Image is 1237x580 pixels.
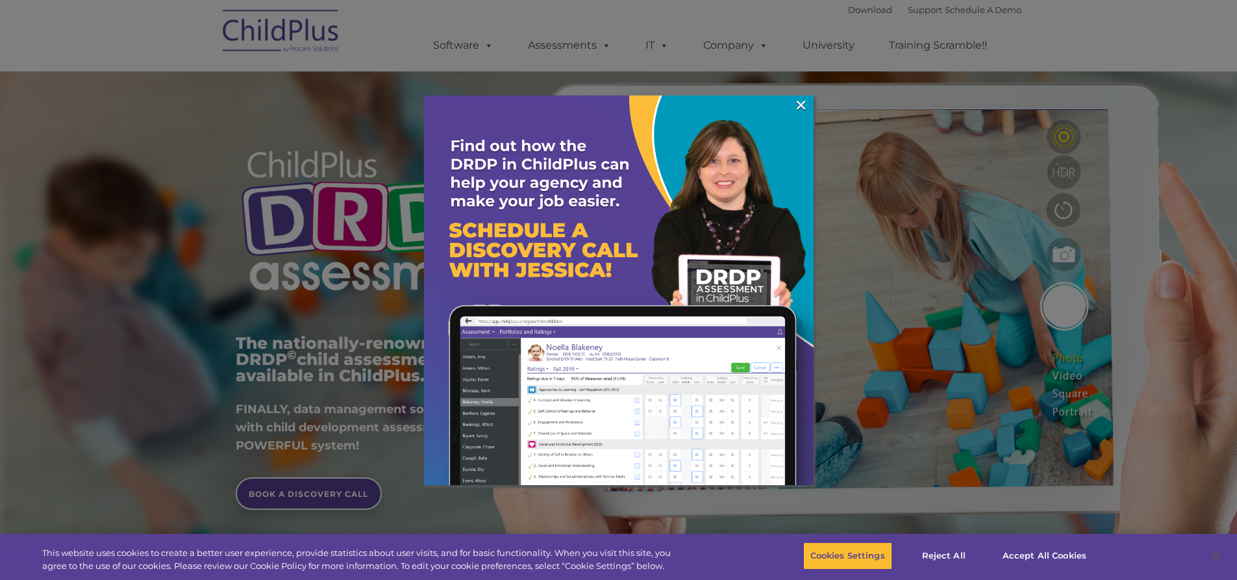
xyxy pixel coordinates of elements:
button: Accept All Cookies [995,542,1093,570]
a: × [793,99,808,112]
button: Reject All [903,542,984,570]
button: Close [1202,542,1231,570]
div: This website uses cookies to create a better user experience, provide statistics about user visit... [42,547,681,572]
button: Cookies Settings [803,542,892,570]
